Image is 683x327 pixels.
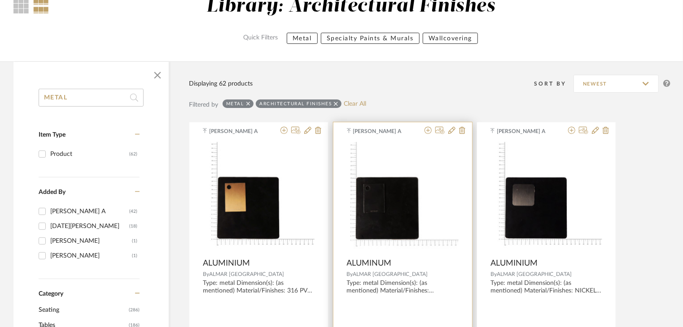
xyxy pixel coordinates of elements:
[209,271,284,277] span: ALMAR [GEOGRAPHIC_DATA]
[347,258,392,268] span: ALUMINUM
[129,204,137,219] div: (42)
[149,66,166,84] button: Close
[189,79,253,89] div: Displaying 62 products
[189,100,218,110] div: Filtered by
[423,33,478,44] button: Wallcovering
[39,89,144,107] input: Search within 62 results
[497,271,572,277] span: ALMAR [GEOGRAPHIC_DATA]
[209,127,266,135] span: [PERSON_NAME] A
[347,280,459,295] div: Type: metal Dimension(s): (as mentioned) Material/Finishes: [PERSON_NAME] Installation requiremen...
[344,100,366,108] a: Clear All
[50,204,129,219] div: [PERSON_NAME] A
[353,127,410,135] span: [PERSON_NAME] A
[490,271,497,277] span: By
[238,33,284,44] label: Quick Filters
[347,142,459,254] div: 0
[226,101,244,107] div: METAL
[39,132,66,138] span: Item Type
[39,302,127,318] span: Seating
[203,142,315,254] img: ALUMINIUM
[490,142,602,254] img: ALUMINIUM
[259,101,332,107] div: Architectural Finishes
[129,219,137,233] div: (18)
[203,258,250,268] span: ALUMINIUM
[50,234,132,248] div: [PERSON_NAME]
[50,147,129,161] div: Product
[203,280,315,295] div: Type: metal Dimension(s): (as mentioned) Material/Finishes: 316 PVD COPPER Installation requireme...
[497,127,553,135] span: [PERSON_NAME] A
[534,79,574,88] div: Sort By
[347,142,459,254] img: ALUMINUM
[287,33,318,44] button: Metal
[321,33,420,44] button: Specialty Paints & Murals
[490,258,538,268] span: ALUMINIUM
[50,219,129,233] div: [DATE][PERSON_NAME]
[132,234,137,248] div: (1)
[39,290,63,298] span: Category
[129,303,140,317] span: (286)
[39,189,66,195] span: Added By
[353,271,428,277] span: ALMAR [GEOGRAPHIC_DATA]
[203,271,209,277] span: By
[129,147,137,161] div: (62)
[132,249,137,263] div: (1)
[490,280,602,295] div: Type: metal Dimension(s): (as mentioned) Material/Finishes: NICKEL Installation requirements, if ...
[347,271,353,277] span: By
[50,249,132,263] div: [PERSON_NAME]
